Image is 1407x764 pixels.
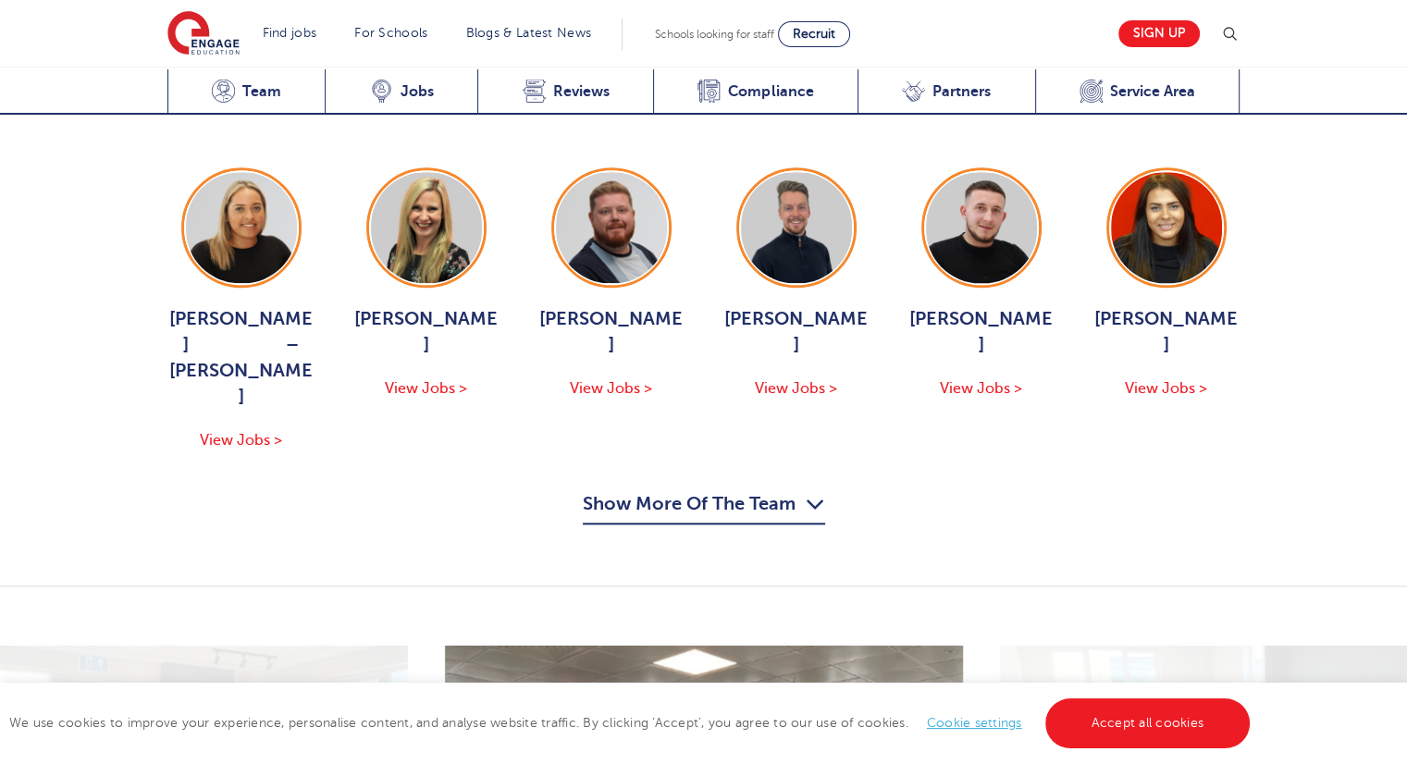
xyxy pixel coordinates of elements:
[1118,20,1200,47] a: Sign up
[932,82,991,101] span: Partners
[477,69,653,115] a: Reviews
[371,172,482,283] img: Bridget Hicks
[728,82,813,101] span: Compliance
[926,172,1037,293] img: Lenny Farhall
[352,306,500,358] span: [PERSON_NAME]
[385,380,467,397] span: View Jobs >
[242,82,281,101] span: Team
[200,432,282,449] span: View Jobs >
[1035,69,1240,115] a: Service Area
[553,82,610,101] span: Reviews
[858,69,1035,115] a: Partners
[741,172,852,283] img: Craig Manley
[167,69,326,115] a: Team
[352,167,500,400] a: [PERSON_NAME] View Jobs >
[186,172,297,283] img: Hadleigh Thomas – Moore
[722,306,870,358] span: [PERSON_NAME]
[793,27,835,41] span: Recruit
[354,26,427,40] a: For Schools
[537,306,685,358] span: [PERSON_NAME]
[722,167,870,400] a: [PERSON_NAME] View Jobs >
[1111,172,1222,292] img: Elisha Grillo
[167,306,315,410] span: [PERSON_NAME] – [PERSON_NAME]
[907,167,1055,400] a: [PERSON_NAME] View Jobs >
[1092,167,1240,400] a: [PERSON_NAME] View Jobs >
[778,21,850,47] a: Recruit
[466,26,592,40] a: Blogs & Latest News
[9,716,1254,730] span: We use cookies to improve your experience, personalise content, and analyse website traffic. By c...
[1125,380,1207,397] span: View Jobs >
[653,69,858,115] a: Compliance
[325,69,477,115] a: Jobs
[1110,82,1195,101] span: Service Area
[927,716,1022,730] a: Cookie settings
[537,167,685,400] a: [PERSON_NAME] View Jobs >
[263,26,317,40] a: Find jobs
[167,11,240,57] img: Engage Education
[755,380,837,397] span: View Jobs >
[655,28,774,41] span: Schools looking for staff
[1092,306,1240,358] span: [PERSON_NAME]
[570,380,652,397] span: View Jobs >
[401,82,434,101] span: Jobs
[556,172,667,283] img: Charlie Muir
[1045,698,1251,748] a: Accept all cookies
[940,380,1022,397] span: View Jobs >
[583,489,825,524] button: Show More Of The Team
[907,306,1055,358] span: [PERSON_NAME]
[167,167,315,452] a: [PERSON_NAME] – [PERSON_NAME] View Jobs >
